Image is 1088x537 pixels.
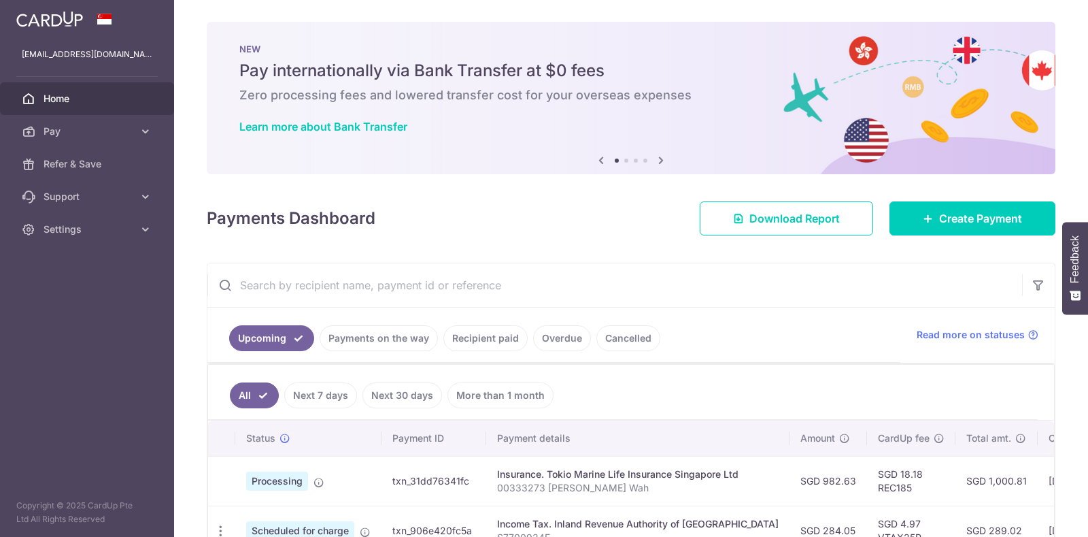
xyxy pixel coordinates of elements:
[381,421,486,456] th: Payment ID
[22,48,152,61] p: [EMAIL_ADDRESS][DOMAIN_NAME]
[966,432,1011,445] span: Total amt.
[44,190,133,204] span: Support
[447,383,554,408] a: More than 1 month
[443,325,528,351] a: Recipient paid
[1069,235,1081,283] span: Feedback
[239,60,1023,82] h5: Pay internationally via Bank Transfer at $0 fees
[533,325,591,351] a: Overdue
[889,201,1055,235] a: Create Payment
[230,383,279,408] a: All
[44,92,133,105] span: Home
[596,325,660,351] a: Cancelled
[497,481,779,495] p: 00333273 [PERSON_NAME] Wah
[955,456,1038,506] td: SGD 1,000.81
[207,206,375,231] h4: Payments Dashboard
[497,468,779,481] div: Insurance. Tokio Marine Life Insurance Singapore Ltd
[1001,496,1074,530] iframe: Opens a widget where you can find more information
[749,210,840,227] span: Download Report
[486,421,789,456] th: Payment details
[700,201,873,235] a: Download Report
[284,383,357,408] a: Next 7 days
[939,210,1022,227] span: Create Payment
[800,432,835,445] span: Amount
[239,87,1023,103] h6: Zero processing fees and lowered transfer cost for your overseas expenses
[44,157,133,171] span: Refer & Save
[867,456,955,506] td: SGD 18.18 REC185
[207,22,1055,174] img: Bank transfer banner
[239,44,1023,54] p: NEW
[381,456,486,506] td: txn_31dd76341fc
[789,456,867,506] td: SGD 982.63
[917,328,1025,342] span: Read more on statuses
[44,125,133,138] span: Pay
[229,325,314,351] a: Upcoming
[362,383,442,408] a: Next 30 days
[246,472,308,491] span: Processing
[497,517,779,531] div: Income Tax. Inland Revenue Authority of [GEOGRAPHIC_DATA]
[878,432,930,445] span: CardUp fee
[917,328,1038,342] a: Read more on statuses
[16,11,83,27] img: CardUp
[320,325,438,351] a: Payments on the way
[207,263,1022,307] input: Search by recipient name, payment id or reference
[1062,222,1088,314] button: Feedback - Show survey
[246,432,275,445] span: Status
[44,223,133,236] span: Settings
[239,120,407,133] a: Learn more about Bank Transfer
